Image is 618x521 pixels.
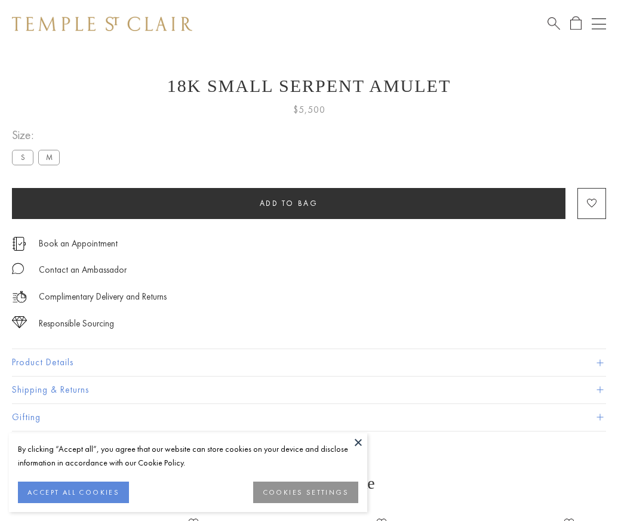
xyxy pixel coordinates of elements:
[548,16,560,31] a: Search
[12,17,192,31] img: Temple St. Clair
[12,76,606,96] h1: 18K Small Serpent Amulet
[39,237,118,250] a: Book an Appointment
[12,316,27,328] img: icon_sourcing.svg
[570,16,582,31] a: Open Shopping Bag
[39,263,127,278] div: Contact an Ambassador
[12,289,27,304] img: icon_delivery.svg
[12,377,606,403] button: Shipping & Returns
[12,263,24,275] img: MessageIcon-01_2.svg
[12,237,26,251] img: icon_appointment.svg
[12,349,606,376] button: Product Details
[18,482,129,503] button: ACCEPT ALL COOKIES
[39,289,167,304] p: Complimentary Delivery and Returns
[39,316,114,331] div: Responsible Sourcing
[592,17,606,31] button: Open navigation
[38,150,60,165] label: M
[12,125,64,145] span: Size:
[253,482,358,503] button: COOKIES SETTINGS
[12,150,33,165] label: S
[12,404,606,431] button: Gifting
[293,102,325,118] span: $5,500
[18,442,358,470] div: By clicking “Accept all”, you agree that our website can store cookies on your device and disclos...
[260,198,318,208] span: Add to bag
[12,188,565,219] button: Add to bag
